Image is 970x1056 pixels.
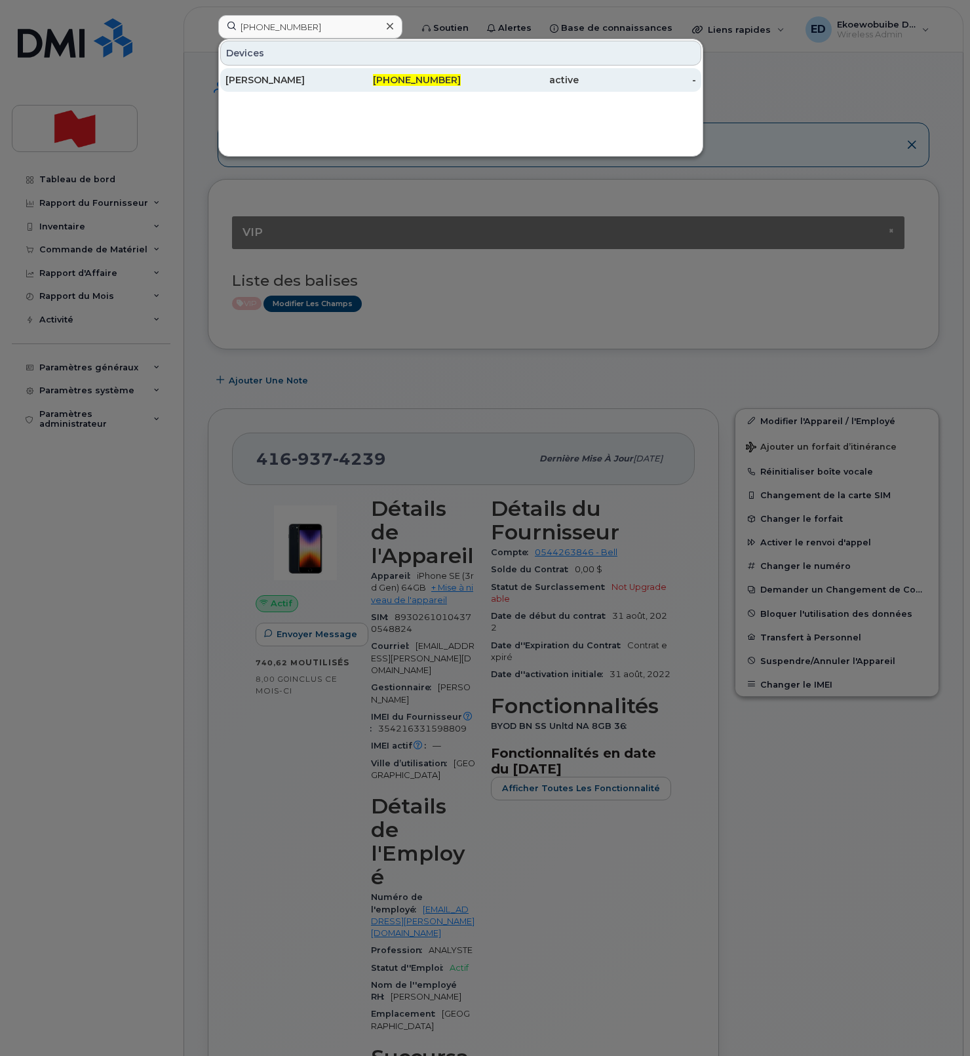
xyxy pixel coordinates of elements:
div: [PERSON_NAME] [225,73,343,87]
div: Devices [220,41,701,66]
a: [PERSON_NAME][PHONE_NUMBER]active- [220,68,701,92]
span: [PHONE_NUMBER] [373,74,461,86]
div: active [461,73,579,87]
div: - [579,73,697,87]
